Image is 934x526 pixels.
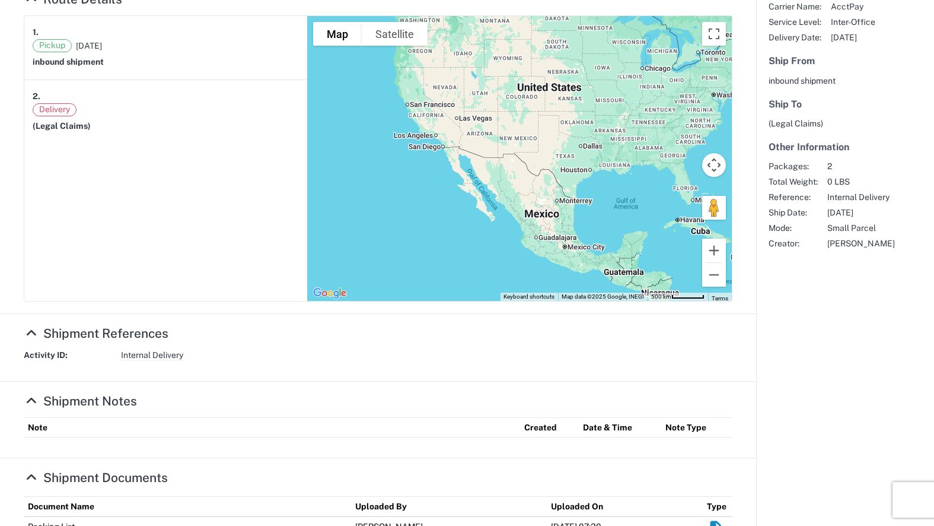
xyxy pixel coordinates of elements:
[651,293,671,300] span: 500 km
[33,121,91,131] span: (Legal Claims)
[24,417,732,438] table: Shipment Notes
[769,119,823,128] span: (Legal Claims)
[33,103,76,116] span: Delivery
[520,418,579,438] th: Created
[712,295,728,302] a: Terms
[827,161,895,172] span: 2
[831,17,919,27] span: Inter-Office
[24,497,351,517] th: Document Name
[562,293,644,300] span: Map data ©2025 Google, INEGI
[648,293,708,301] button: Map Scale: 500 km per 52 pixels
[33,57,104,66] strong: inbound shipment
[831,32,919,43] span: [DATE]
[503,293,554,301] button: Keyboard shortcuts
[547,497,703,517] th: Uploaded On
[310,286,349,301] a: Open this area in Google Maps (opens a new window)
[76,40,102,51] span: [DATE]
[827,223,895,233] span: Small Parcel
[769,32,821,43] span: Delivery Date:
[33,39,72,52] span: Pickup
[362,22,428,46] button: Show satellite imagery
[33,24,39,39] strong: 1.
[702,263,726,287] button: Zoom out
[24,326,168,341] a: Hide Details
[24,350,113,361] strong: Activity ID:
[769,17,821,27] span: Service Level:
[702,22,726,46] button: Toggle fullscreen view
[769,55,922,66] h5: Ship From
[121,350,183,361] span: Internal Delivery
[579,418,662,438] th: Date & Time
[827,207,895,218] span: [DATE]
[831,1,919,12] span: AcctPay
[24,470,168,485] a: Hide Details
[769,192,818,202] span: Reference:
[661,418,732,438] th: Note Type
[769,207,818,218] span: Ship Date:
[33,88,40,103] strong: 2.
[769,76,836,85] span: inbound shipment
[702,239,726,262] button: Zoom in
[24,394,137,408] a: Hide Details
[351,497,547,517] th: Uploaded By
[310,286,349,301] img: Google
[769,161,818,172] span: Packages:
[769,99,922,110] h5: Ship To
[702,196,726,220] button: Drag Pegman onto the map to open Street View
[702,153,726,177] button: Map camera controls
[827,192,895,202] span: Internal Delivery
[827,176,895,187] span: 0 LBS
[24,418,520,438] th: Note
[769,141,922,153] h5: Other Information
[769,223,818,233] span: Mode:
[703,497,732,517] th: Type
[769,238,818,249] span: Creator:
[769,1,821,12] span: Carrier Name:
[827,238,895,249] span: [PERSON_NAME]
[313,22,362,46] button: Show street map
[769,176,818,187] span: Total Weight:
